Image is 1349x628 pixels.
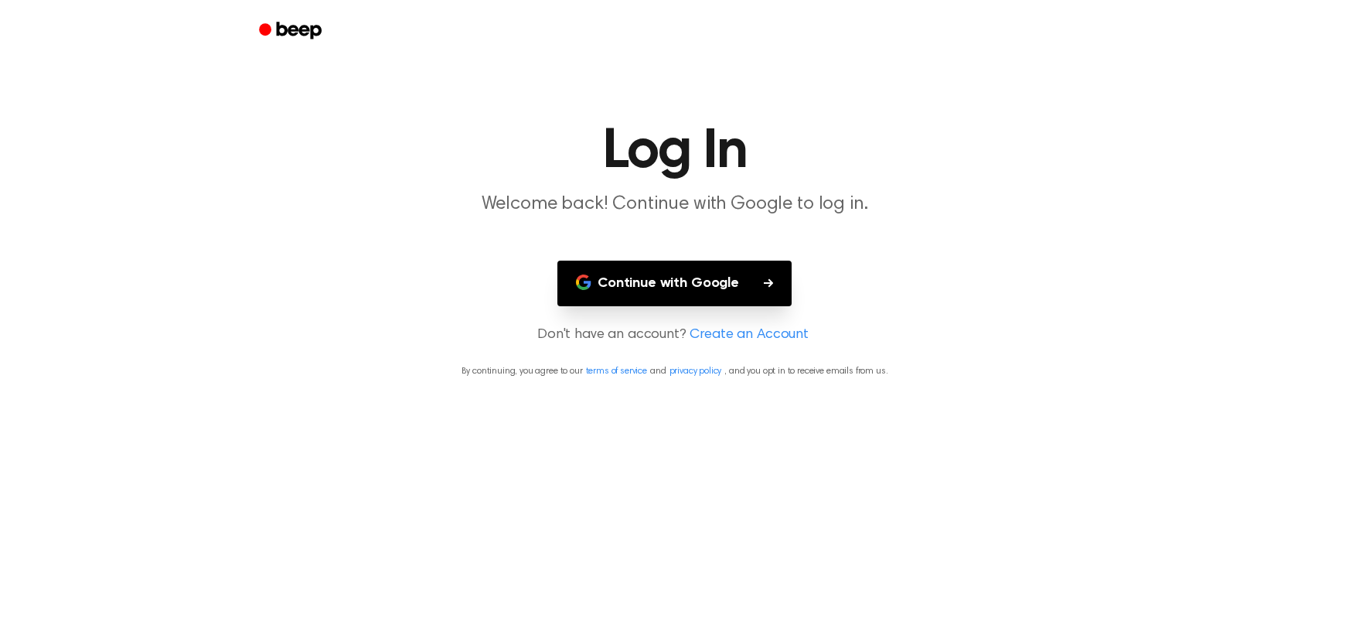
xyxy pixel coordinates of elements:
[279,124,1071,179] h1: Log In
[248,16,336,46] a: Beep
[669,367,722,376] a: privacy policy
[378,192,972,217] p: Welcome back! Continue with Google to log in.
[19,364,1330,378] p: By continuing, you agree to our and , and you opt in to receive emails from us.
[690,325,809,346] a: Create an Account
[19,325,1330,346] p: Don't have an account?
[557,261,792,306] button: Continue with Google
[586,367,647,376] a: terms of service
